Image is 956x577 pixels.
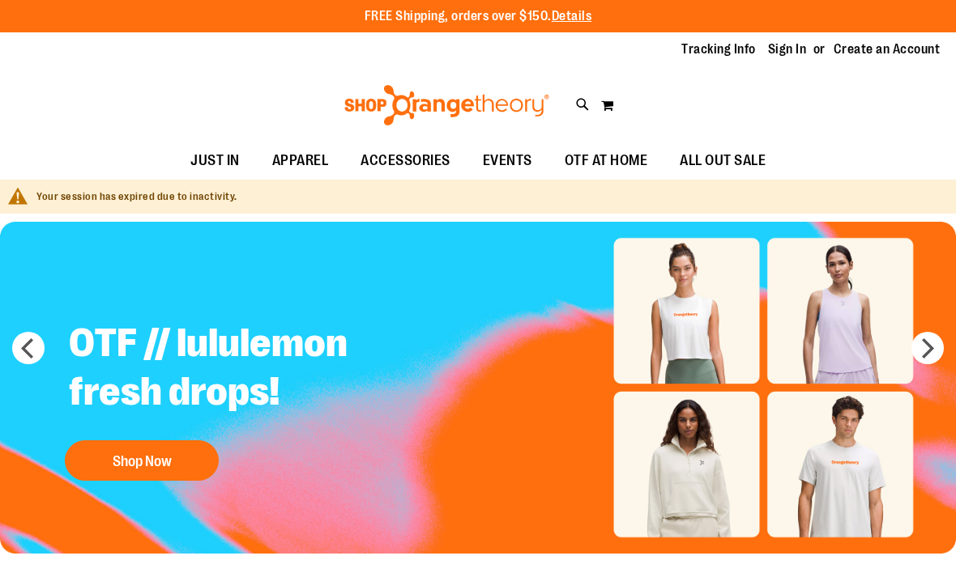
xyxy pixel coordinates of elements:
span: EVENTS [483,142,532,179]
span: OTF AT HOME [565,142,648,179]
button: Shop Now [65,440,219,481]
a: Details [552,9,592,23]
div: Your session has expired due to inactivity. [36,189,940,205]
button: prev [12,332,45,364]
a: OTF // lululemon fresh drops! Shop Now [57,307,459,489]
a: Sign In [768,40,807,58]
a: Tracking Info [681,40,756,58]
p: FREE Shipping, orders over $150. [365,7,592,26]
a: Create an Account [834,40,941,58]
span: ACCESSORIES [361,142,450,179]
h2: OTF // lululemon fresh drops! [57,307,459,432]
span: ALL OUT SALE [680,142,766,179]
span: APPAREL [272,142,329,179]
button: next [911,332,944,364]
img: Shop Orangetheory [342,85,552,125]
span: JUST IN [190,142,240,179]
